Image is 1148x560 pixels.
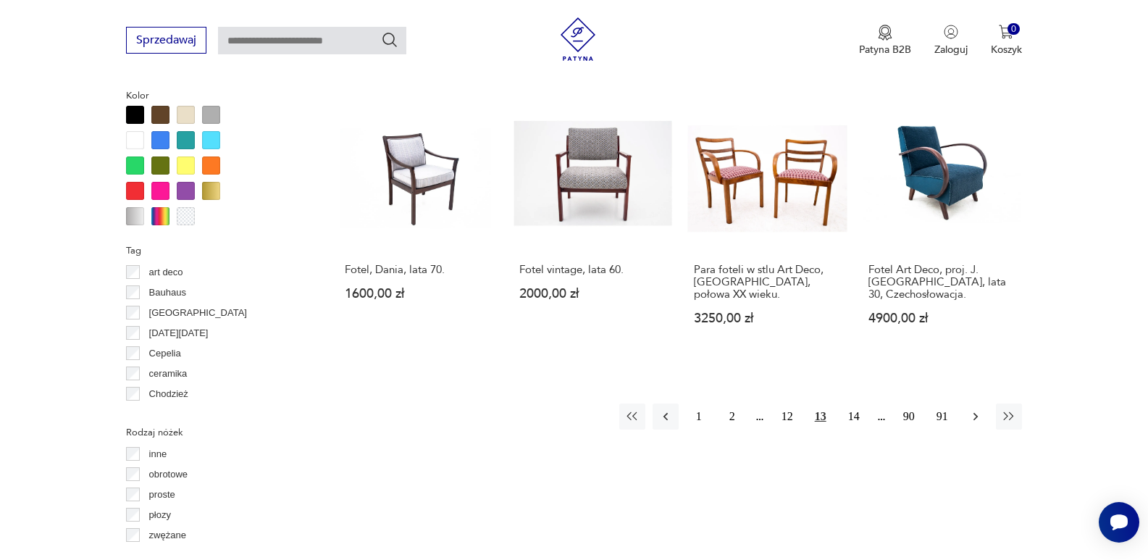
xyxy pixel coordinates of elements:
button: 1 [686,404,712,430]
button: 12 [774,404,800,430]
a: Para foteli w stlu Art Deco, Polska, połowa XX wieku.Para foteli w stlu Art Deco, [GEOGRAPHIC_DAT... [687,92,847,353]
p: Chodzież [149,386,188,402]
h3: Fotel vintage, lata 60. [519,264,666,276]
h3: Fotel, Dania, lata 70. [345,264,492,276]
button: Sprzedawaj [126,27,206,54]
p: Bauhaus [149,285,186,301]
p: Ćmielów [149,406,185,422]
h3: Fotel Art Deco, proj. J. [GEOGRAPHIC_DATA], lata 30, Czechosłowacja. [868,264,1015,301]
img: Patyna - sklep z meblami i dekoracjami vintage [556,17,600,61]
p: inne [149,446,167,462]
p: 2000,00 zł [519,288,666,300]
p: obrotowe [149,467,188,482]
button: 2 [719,404,745,430]
div: 0 [1007,23,1020,35]
button: Patyna B2B [859,25,911,57]
p: Rodzaj nóżek [126,425,303,440]
p: Cepelia [149,346,181,362]
p: [GEOGRAPHIC_DATA] [149,305,247,321]
p: art deco [149,264,183,280]
button: Szukaj [381,31,398,49]
button: Zaloguj [934,25,968,57]
button: 91 [929,404,955,430]
p: Kolor [126,88,303,104]
p: płozy [149,507,171,523]
a: Fotel, Dania, lata 70.Fotel, Dania, lata 70.1600,00 zł [338,92,498,353]
a: Fotel Art Deco, proj. J. Halabala, lata 30, Czechosłowacja.Fotel Art Deco, proj. J. [GEOGRAPHIC_D... [862,92,1022,353]
button: 14 [841,404,867,430]
img: Ikona koszyka [999,25,1013,39]
button: 90 [896,404,922,430]
p: 4900,00 zł [868,312,1015,325]
p: Zaloguj [934,43,968,57]
p: Patyna B2B [859,43,911,57]
button: 0Koszyk [991,25,1022,57]
h3: Para foteli w stlu Art Deco, [GEOGRAPHIC_DATA], połowa XX wieku. [694,264,841,301]
p: 1600,00 zł [345,288,492,300]
p: Koszyk [991,43,1022,57]
p: [DATE][DATE] [149,325,209,341]
img: Ikonka użytkownika [944,25,958,39]
p: proste [149,487,175,503]
a: Fotel vintage, lata 60.Fotel vintage, lata 60.2000,00 zł [513,92,673,353]
a: Sprzedawaj [126,36,206,46]
p: ceramika [149,366,188,382]
button: 13 [808,404,834,430]
p: Tag [126,243,303,259]
p: zwężane [149,527,186,543]
p: 3250,00 zł [694,312,841,325]
a: Ikona medaluPatyna B2B [859,25,911,57]
img: Ikona medalu [878,25,892,41]
iframe: Smartsupp widget button [1099,502,1139,543]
